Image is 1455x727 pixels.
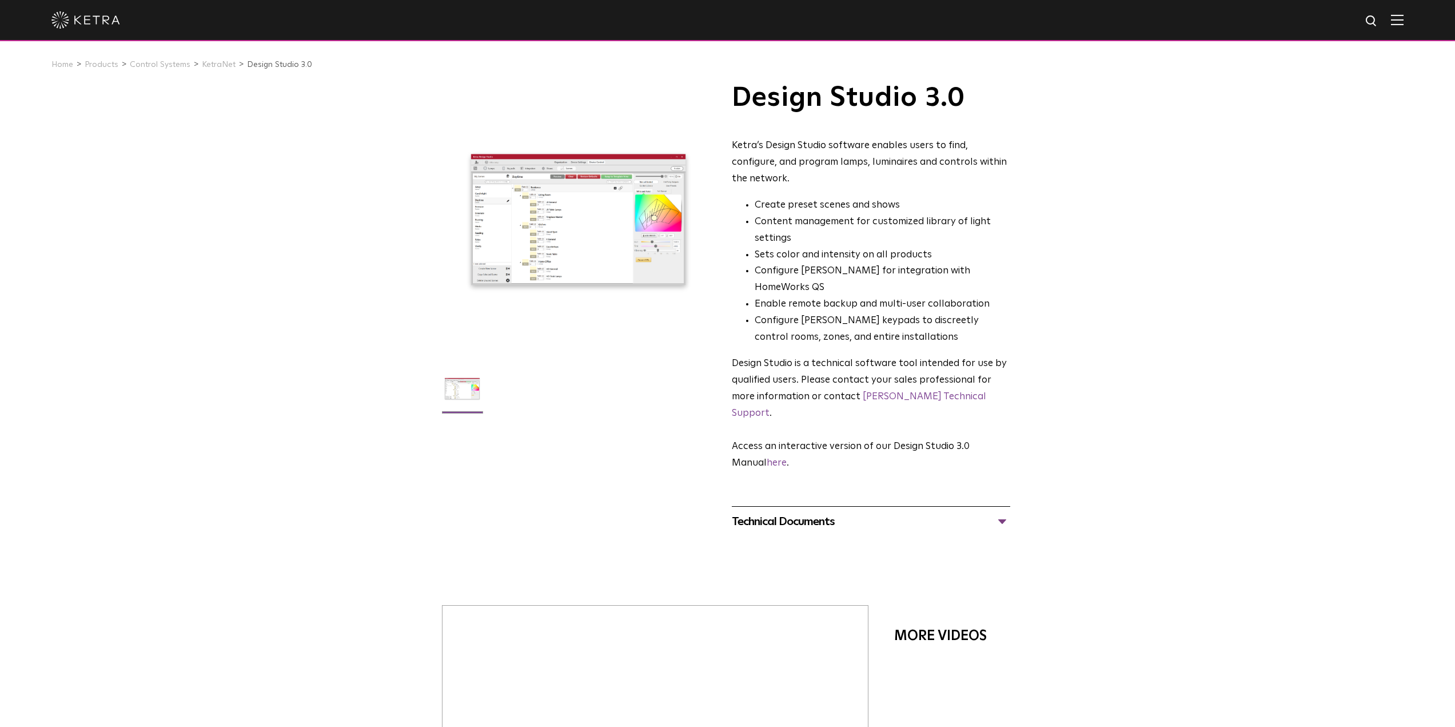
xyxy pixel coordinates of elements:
div: Ketra’s Design Studio software enables users to find, configure, and program lamps, luminaires an... [732,138,1010,188]
div: Technical Documents [732,513,1010,531]
li: Sets color and intensity on all products [755,247,1010,264]
li: Create preset scenes and shows [755,197,1010,214]
a: [PERSON_NAME] Technical Support [732,392,986,418]
a: Home [51,61,73,69]
li: Configure [PERSON_NAME] for integration with HomeWorks QS [755,263,1010,296]
h1: Design Studio 3.0 [732,84,1010,112]
a: here [767,458,787,468]
a: Design Studio 3.0 [247,61,312,69]
a: KetraNet [202,61,236,69]
a: Control Systems [130,61,190,69]
a: Products [85,61,118,69]
li: Configure [PERSON_NAME] keypads to discreetly control rooms, zones, and entire installations [755,313,1010,346]
li: Enable remote backup and multi-user collaboration [755,296,1010,313]
li: Content management for customized library of light settings [755,214,1010,247]
div: More Videos [894,622,996,650]
img: search icon [1365,14,1379,29]
p: Access an interactive version of our Design Studio 3.0 Manual . [732,439,1010,472]
img: Hamburger%20Nav.svg [1391,14,1404,25]
img: DS-2.0 [440,367,484,419]
p: Design Studio is a technical software tool intended for use by qualified users. Please contact yo... [732,356,1010,422]
img: ketra-logo-2019-white [51,11,120,29]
